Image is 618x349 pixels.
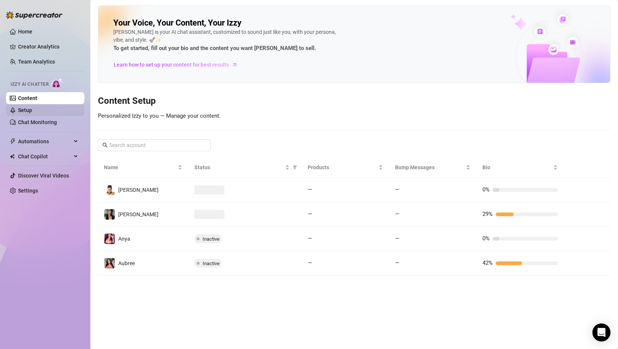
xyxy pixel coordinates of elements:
[395,186,400,193] span: —
[482,259,493,266] span: 42%
[18,173,69,179] a: Discover Viral Videos
[104,163,176,171] span: Name
[194,163,284,171] span: Status
[203,261,220,266] span: Inactive
[231,61,238,68] span: arrow-right
[188,157,302,178] th: Status
[18,150,72,162] span: Chat Copilot
[482,186,490,193] span: 0%
[18,95,37,101] a: Content
[302,157,389,178] th: Products
[52,78,63,89] img: AI Chatter
[592,323,610,341] div: Open Intercom Messenger
[18,119,57,125] a: Chat Monitoring
[203,236,220,242] span: Inactive
[482,211,493,217] span: 29%
[395,211,400,217] span: —
[482,235,490,242] span: 0%
[98,112,221,119] span: Personalized Izzy to you — Manage your content.
[482,163,552,171] span: Bio
[102,143,108,148] span: search
[308,211,312,217] span: —
[118,187,159,193] span: [PERSON_NAME]
[10,138,16,144] span: thunderbolt
[104,185,115,195] img: Jesse
[104,209,115,220] img: Alex
[113,18,241,28] h2: Your Voice, Your Content, Your Izzy
[98,95,610,107] h3: Content Setup
[395,163,464,171] span: Bump Messages
[98,157,188,178] th: Name
[395,259,400,266] span: —
[118,236,130,242] span: Anya
[291,162,299,173] span: filter
[104,234,115,244] img: Anya
[18,188,38,194] a: Settings
[113,59,243,71] a: Learn how to set up your content for best results
[308,235,312,242] span: —
[493,6,610,83] img: ai-chatter-content-library-cLFOSyPT.png
[113,45,316,52] strong: To get started, fill out your bio and the content you want [PERSON_NAME] to sell.
[10,154,15,159] img: Chat Copilot
[18,41,78,53] a: Creator Analytics
[11,81,49,88] span: Izzy AI Chatter
[308,259,312,266] span: —
[109,141,200,149] input: Search account
[18,107,32,113] a: Setup
[18,59,55,65] a: Team Analytics
[395,235,400,242] span: —
[114,61,229,69] span: Learn how to set up your content for best results
[6,11,63,19] img: logo-BBDzfeDw.svg
[18,29,32,35] a: Home
[118,260,135,266] span: Aubree
[476,157,564,178] th: Bio
[308,163,377,171] span: Products
[113,28,339,53] div: [PERSON_NAME] is your AI chat assistant, customized to sound just like you, with your persona, vi...
[389,157,476,178] th: Bump Messages
[308,186,312,193] span: —
[104,258,115,269] img: Aubree
[118,211,159,217] span: [PERSON_NAME]
[293,165,297,170] span: filter
[18,135,72,147] span: Automations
